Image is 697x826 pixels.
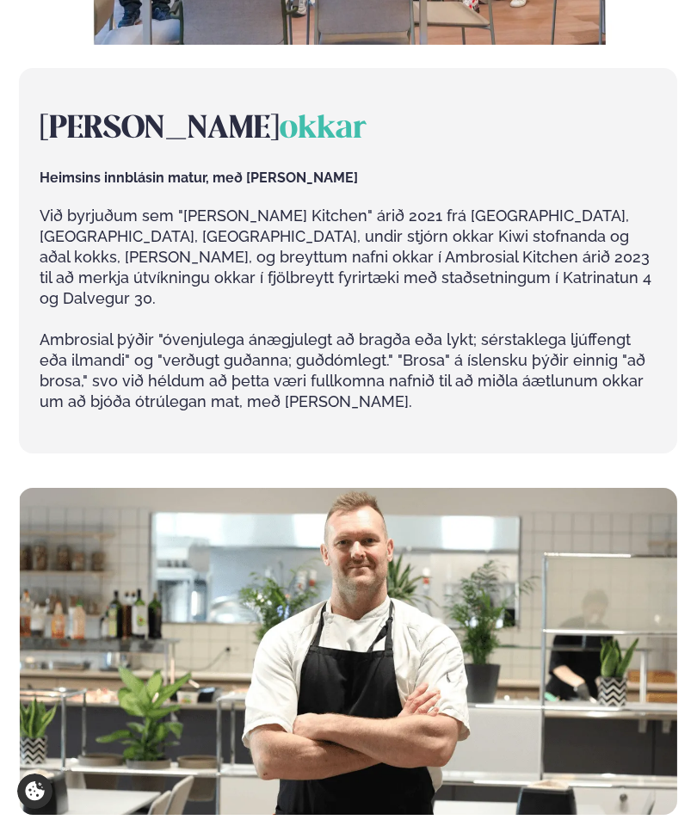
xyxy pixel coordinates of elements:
[40,206,656,412] p: Við byrjuðum sem "[PERSON_NAME] Kitchen" árið 2021 frá [GEOGRAPHIC_DATA], [GEOGRAPHIC_DATA], [GEO...
[280,114,367,145] span: okkar
[40,171,656,185] span: Heimsins innblásin matur, með [PERSON_NAME]
[17,774,52,809] a: Cookie settings
[40,109,656,151] h2: [PERSON_NAME]
[19,488,676,815] img: image alt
